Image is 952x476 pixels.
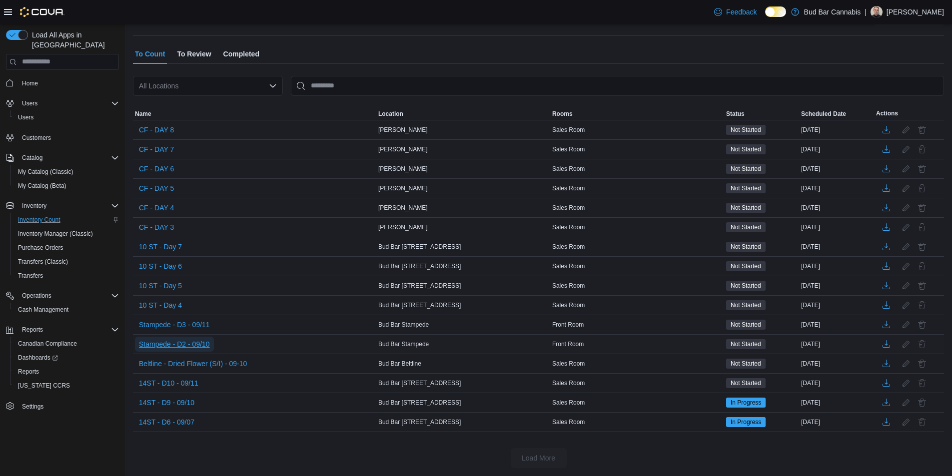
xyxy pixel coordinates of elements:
[726,378,766,388] span: Not Started
[799,319,874,331] div: [DATE]
[14,228,97,240] a: Inventory Manager (Classic)
[550,280,724,292] div: Sales Room
[10,379,123,393] button: [US_STATE] CCRS
[18,258,68,266] span: Transfers (Classic)
[378,418,461,426] span: Bud Bar [STREET_ADDRESS]
[550,163,724,175] div: Sales Room
[916,299,928,311] button: Delete
[135,142,178,157] button: CF - DAY 7
[765,6,786,17] input: Dark Mode
[378,243,461,251] span: Bud Bar [STREET_ADDRESS]
[378,184,428,192] span: [PERSON_NAME]
[726,144,766,154] span: Not Started
[135,200,178,215] button: CF - DAY 4
[223,44,259,64] span: Completed
[139,417,194,427] span: 14ST - D6 - 09/07
[900,278,912,293] button: Edit count details
[726,281,766,291] span: Not Started
[18,382,70,390] span: [US_STATE] CCRS
[799,299,874,311] div: [DATE]
[378,321,429,329] span: Bud Bar Stampede
[10,303,123,317] button: Cash Management
[550,221,724,233] div: Sales Room
[731,203,761,212] span: Not Started
[900,395,912,410] button: Edit count details
[550,299,724,311] div: Sales Room
[14,270,119,282] span: Transfers
[378,360,421,368] span: Bud Bar Beltline
[10,213,123,227] button: Inventory Count
[710,2,761,22] a: Feedback
[135,415,198,430] button: 14ST - D6 - 09/07
[22,99,37,107] span: Users
[916,280,928,292] button: Delete
[2,130,123,145] button: Customers
[550,241,724,253] div: Sales Room
[10,227,123,241] button: Inventory Manager (Classic)
[726,222,766,232] span: Not Started
[18,168,73,176] span: My Catalog (Classic)
[14,242,67,254] a: Purchase Orders
[2,323,123,337] button: Reports
[14,166,119,178] span: My Catalog (Classic)
[550,358,724,370] div: Sales Room
[135,110,151,118] span: Name
[731,418,761,427] span: In Progress
[18,306,68,314] span: Cash Management
[10,165,123,179] button: My Catalog (Classic)
[139,281,182,291] span: 10 ST - Day 5
[731,164,761,173] span: Not Started
[139,398,194,408] span: 14ST - D9 - 09/10
[22,134,51,142] span: Customers
[22,326,43,334] span: Reports
[20,7,64,17] img: Cova
[726,339,766,349] span: Not Started
[550,182,724,194] div: Sales Room
[135,259,186,274] button: 10 ST - Day 6
[18,97,41,109] button: Users
[731,340,761,349] span: Not Started
[726,7,757,17] span: Feedback
[731,223,761,232] span: Not Started
[18,131,119,144] span: Customers
[10,337,123,351] button: Canadian Compliance
[731,398,761,407] span: In Progress
[871,6,883,18] div: Tyler R
[135,376,202,391] button: 14ST - D10 - 09/11
[14,304,72,316] a: Cash Management
[18,200,119,212] span: Inventory
[731,125,761,134] span: Not Started
[799,377,874,389] div: [DATE]
[916,202,928,214] button: Delete
[726,398,766,408] span: In Progress
[14,380,74,392] a: [US_STATE] CCRS
[378,126,428,134] span: [PERSON_NAME]
[18,401,47,413] a: Settings
[900,142,912,157] button: Edit count details
[18,200,50,212] button: Inventory
[139,183,174,193] span: CF - DAY 5
[726,261,766,271] span: Not Started
[378,399,461,407] span: Bud Bar [STREET_ADDRESS]
[14,214,64,226] a: Inventory Count
[731,184,761,193] span: Not Started
[2,289,123,303] button: Operations
[18,290,119,302] span: Operations
[14,180,119,192] span: My Catalog (Beta)
[887,6,944,18] p: [PERSON_NAME]
[10,110,123,124] button: Users
[865,6,867,18] p: |
[731,281,761,290] span: Not Started
[291,76,944,96] input: This is a search bar. After typing your query, hit enter to filter the results lower in the page.
[18,216,60,224] span: Inventory Count
[14,366,43,378] a: Reports
[378,282,461,290] span: Bud Bar [STREET_ADDRESS]
[14,256,119,268] span: Transfers (Classic)
[726,320,766,330] span: Not Started
[14,338,81,350] a: Canadian Compliance
[135,356,251,371] button: Beltline - Dried Flower (S/I) - 09-10
[378,262,461,270] span: Bud Bar [STREET_ADDRESS]
[550,143,724,155] div: Sales Room
[916,163,928,175] button: Delete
